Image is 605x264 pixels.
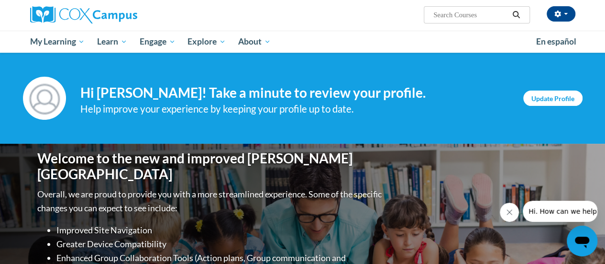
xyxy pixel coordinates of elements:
[23,31,583,53] div: Main menu
[133,31,182,53] a: Engage
[30,6,137,23] img: Cox Campus
[238,36,271,47] span: About
[37,150,384,183] h1: Welcome to the new and improved [PERSON_NAME][GEOGRAPHIC_DATA]
[30,36,85,47] span: My Learning
[547,6,575,22] button: Account Settings
[56,223,384,237] li: Improved Site Navigation
[23,77,66,120] img: Profile Image
[80,85,509,101] h4: Hi [PERSON_NAME]! Take a minute to review your profile.
[91,31,133,53] a: Learn
[6,7,77,14] span: Hi. How can we help?
[509,9,523,21] button: Search
[500,203,519,222] iframe: Close message
[523,201,597,222] iframe: Message from company
[523,91,583,106] a: Update Profile
[530,32,583,52] a: En español
[37,187,384,215] p: Overall, we are proud to provide you with a more streamlined experience. Some of the specific cha...
[181,31,232,53] a: Explore
[432,9,509,21] input: Search Courses
[24,31,91,53] a: My Learning
[140,36,176,47] span: Engage
[567,226,597,256] iframe: Button to launch messaging window
[80,101,509,117] div: Help improve your experience by keeping your profile up to date.
[536,36,576,46] span: En español
[97,36,127,47] span: Learn
[232,31,277,53] a: About
[30,6,202,23] a: Cox Campus
[56,237,384,251] li: Greater Device Compatibility
[187,36,226,47] span: Explore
